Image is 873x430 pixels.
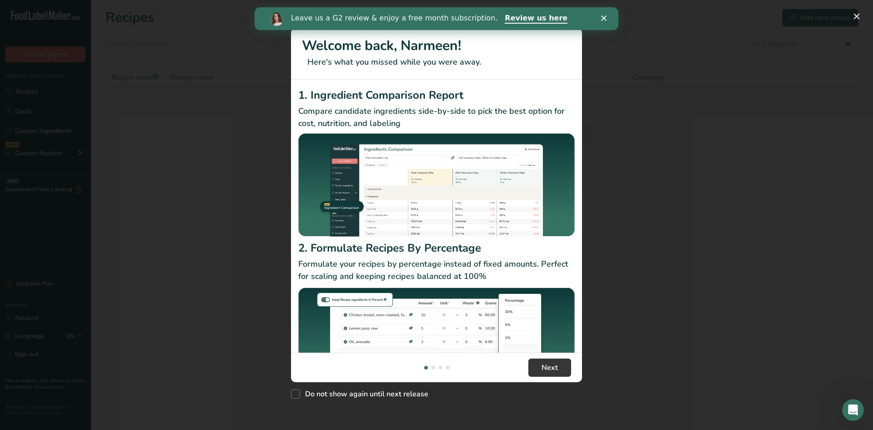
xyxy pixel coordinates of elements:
[346,8,356,14] div: Close
[298,87,575,103] h2: 1. Ingredient Comparison Report
[298,240,575,256] h2: 2. Formulate Recipes By Percentage
[302,56,571,68] p: Here's what you missed while you were away.
[302,35,571,56] h1: Welcome back, Narmeen!
[298,105,575,130] p: Compare candidate ingredients side-by-side to pick the best option for cost, nutrition, and labeling
[542,362,558,373] span: Next
[842,399,864,421] iframe: Intercom live chat
[528,359,571,377] button: Next
[298,258,575,283] p: Formulate your recipes by percentage instead of fixed amounts. Perfect for scaling and keeping re...
[298,286,575,396] img: Formulate Recipes By Percentage
[298,133,575,237] img: Ingredient Comparison Report
[300,390,428,399] span: Do not show again until next release
[255,7,618,30] iframe: Intercom live chat banner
